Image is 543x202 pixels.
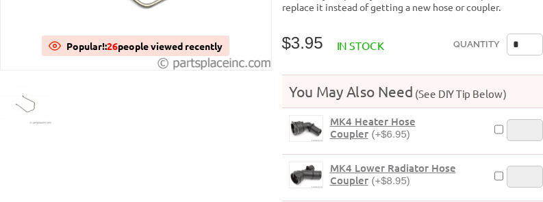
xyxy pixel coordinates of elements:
span: MK4 Lower Radiator Hose Coupler [330,161,456,187]
img: MK4 Lower Radiator Hose Coupler [290,162,323,188]
img: MK4 Heater Hose Coupler [290,116,323,141]
a: MK4 Lower Radiator Hose Coupler(+$8.95) [330,162,485,187]
a: MK4 Heater Hose Coupler [289,115,323,142]
label: Quantity [453,34,500,55]
span: In stock [337,38,384,52]
span: (See DIY Tip Below) [413,87,507,100]
span: (+$6.95) [372,128,410,140]
span: (+$8.95) [372,175,410,186]
a: MK4 Heater Hose Coupler(+$6.95) [330,115,485,140]
a: MK4 Lower Radiator Hose Coupler [289,162,323,188]
span: $3.95 [282,34,323,52]
span: MK4 Heater Hose Coupler [330,114,416,140]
